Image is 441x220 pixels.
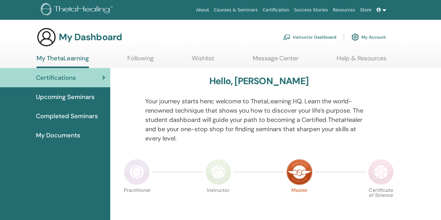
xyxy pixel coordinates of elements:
span: Completed Seminars [36,111,98,121]
span: My Documents [36,131,80,140]
a: Message Center [253,54,299,67]
a: Certification [260,4,291,16]
a: My Account [351,30,386,44]
img: Master [286,159,312,185]
a: Resources [330,4,358,16]
img: logo.png [41,3,115,17]
img: chalkboard-teacher.svg [283,34,290,40]
span: Certifications [36,73,76,82]
a: My ThetaLearning [37,54,89,68]
a: Following [127,54,154,67]
img: cog.svg [351,32,359,42]
a: Help & Resources [337,54,386,67]
p: Instructor [205,188,231,214]
a: About [194,4,211,16]
a: Success Stories [292,4,330,16]
p: Certificate of Science [368,188,394,214]
img: Practitioner [124,159,150,185]
h3: Hello, [PERSON_NAME] [209,75,308,87]
p: Your journey starts here; welcome to ThetaLearning HQ. Learn the world-renowned technique that sh... [145,97,373,143]
p: Practitioner [124,188,150,214]
a: Store [358,4,374,16]
p: Master [286,188,312,214]
h3: My Dashboard [59,32,122,43]
img: Certificate of Science [368,159,394,185]
a: Courses & Seminars [212,4,260,16]
img: Instructor [205,159,231,185]
span: Upcoming Seminars [36,92,94,101]
img: generic-user-icon.jpg [37,27,56,47]
a: Wishlist [192,54,214,67]
a: Instructor Dashboard [283,30,336,44]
